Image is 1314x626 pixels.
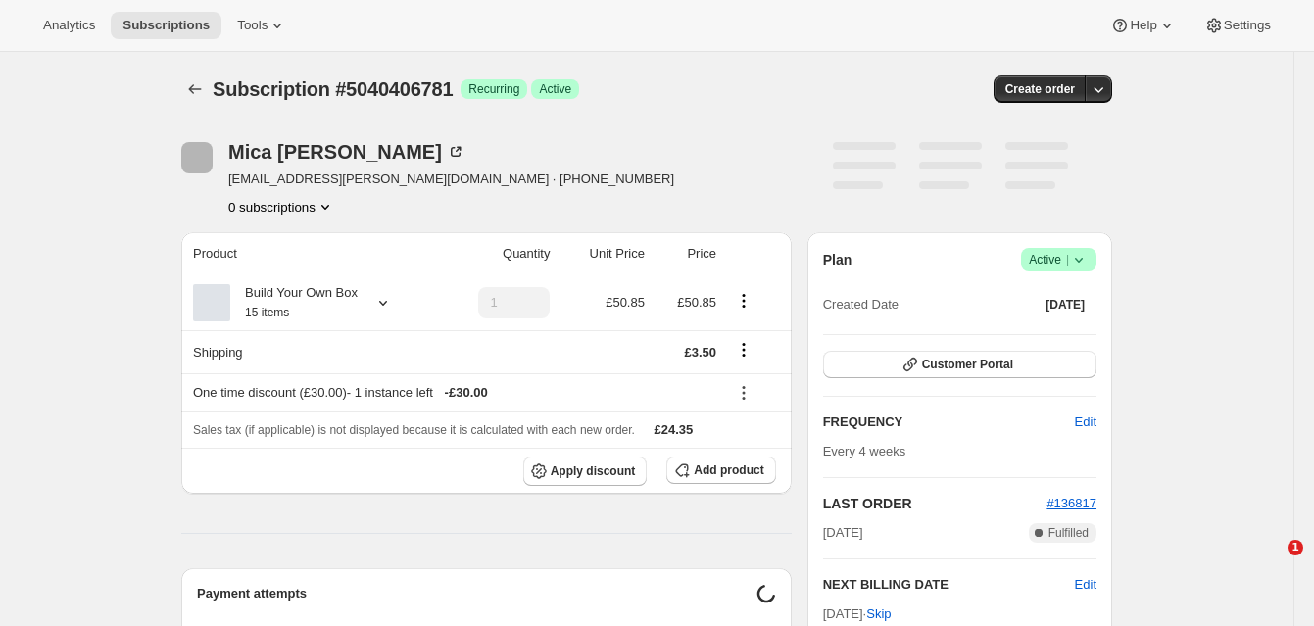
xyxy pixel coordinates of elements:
h2: Payment attempts [197,584,756,603]
span: Edit [1075,412,1096,432]
button: Subscriptions [181,75,209,103]
span: Every 4 weeks [823,444,906,458]
th: Unit Price [556,232,651,275]
span: [DATE] [1046,297,1085,313]
span: | [1066,252,1069,267]
span: Subscription #5040406781 [213,78,453,100]
th: Product [181,232,438,275]
span: Skip [866,604,891,624]
div: Mica [PERSON_NAME] [228,142,465,162]
span: £3.50 [684,345,716,360]
button: Customer Portal [823,351,1096,378]
button: Help [1098,12,1188,39]
th: Shipping [181,330,438,373]
span: Subscriptions [122,18,210,33]
button: Edit [1063,407,1108,438]
span: £50.85 [677,295,716,310]
span: Tools [237,18,268,33]
span: Customer Portal [922,357,1013,372]
th: Quantity [438,232,556,275]
button: Shipping actions [728,339,759,361]
a: #136817 [1046,496,1096,510]
span: [EMAIL_ADDRESS][PERSON_NAME][DOMAIN_NAME] · [PHONE_NUMBER] [228,169,674,189]
span: - £30.00 [445,383,488,403]
small: 15 items [245,306,289,319]
button: Subscriptions [111,12,221,39]
span: Mica Smith [181,142,213,173]
button: Product actions [728,290,759,312]
span: Add product [694,462,763,478]
span: £50.85 [606,295,645,310]
button: Add product [666,457,775,484]
span: [DATE] [823,523,863,543]
h2: FREQUENCY [823,412,1075,432]
h2: Plan [823,250,852,269]
button: #136817 [1046,494,1096,513]
span: Apply discount [551,463,636,479]
span: Active [1029,250,1089,269]
button: Create order [994,75,1087,103]
iframe: Intercom live chat [1247,540,1294,587]
span: Sales tax (if applicable) is not displayed because it is calculated with each new order. [193,423,635,437]
button: Tools [225,12,299,39]
button: Settings [1192,12,1283,39]
div: One time discount (£30.00) - 1 instance left [193,383,716,403]
div: Build Your Own Box [230,283,358,322]
span: Help [1130,18,1156,33]
span: Settings [1224,18,1271,33]
h2: LAST ORDER [823,494,1047,513]
button: Edit [1075,575,1096,595]
button: Apply discount [523,457,648,486]
th: Price [651,232,722,275]
span: 1 [1288,540,1303,555]
button: Analytics [31,12,107,39]
span: Recurring [468,81,519,97]
span: Created Date [823,295,899,314]
span: Active [539,81,571,97]
button: Product actions [228,197,335,217]
button: [DATE] [1034,291,1096,318]
span: £24.35 [655,422,694,437]
span: Fulfilled [1048,525,1089,541]
span: Analytics [43,18,95,33]
span: Create order [1005,81,1075,97]
span: [DATE] · [823,606,892,621]
h2: NEXT BILLING DATE [823,575,1075,595]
